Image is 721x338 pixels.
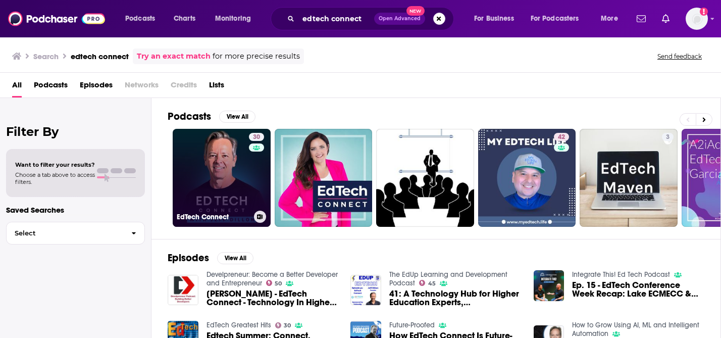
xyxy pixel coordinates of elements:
[125,12,155,26] span: Podcasts
[71,52,129,61] h3: edtech connect
[177,213,250,221] h3: EdTech Connect
[253,132,260,142] span: 30
[419,280,436,286] a: 45
[209,77,224,98] a: Lists
[572,321,699,338] a: How to Grow Using AI, ML and Intelligent Automation
[207,289,339,307] a: Jeff Dillon - EdTech Connect - Technology In Higher Ed
[173,129,271,227] a: 30EdTech Connect
[125,77,159,98] span: Networks
[8,9,105,28] img: Podchaser - Follow, Share and Rate Podcasts
[168,252,209,264] h2: Episodes
[534,270,564,301] img: Ep. 15 - EdTech Conference Week Recap: Lake ECMECC & EdTech Connect 2025
[389,289,522,307] a: 41: A Technology Hub for Higher Education Experts, Jeff Dillon Founder, EdTech Connect
[207,270,338,287] a: Develpreneur: Become a Better Developer and Entrepreneur
[601,12,618,26] span: More
[658,10,674,27] a: Show notifications dropdown
[118,11,168,27] button: open menu
[428,281,436,286] span: 45
[219,111,255,123] button: View All
[6,222,145,245] button: Select
[213,51,300,62] span: for more precise results
[275,322,291,328] a: 30
[700,8,708,16] svg: Add a profile image
[207,289,339,307] span: [PERSON_NAME] - EdTech Connect - Technology In Higher Ed
[594,11,631,27] button: open menu
[686,8,708,30] img: User Profile
[168,252,253,264] a: EpisodesView All
[280,7,463,30] div: Search podcasts, credits, & more...
[174,12,195,26] span: Charts
[558,132,565,142] span: 42
[374,13,425,25] button: Open AdvancedNew
[686,8,708,30] button: Show profile menu
[12,77,22,98] a: All
[389,270,507,287] a: The EdUp Learning and Development Podcast
[350,275,381,306] img: 41: A Technology Hub for Higher Education Experts, Jeff Dillon Founder, EdTech Connect
[686,8,708,30] span: Logged in as KSMolly
[389,289,522,307] span: 41: A Technology Hub for Higher Education Experts, [PERSON_NAME] Founder, EdTech Connect
[6,124,145,139] h2: Filter By
[275,281,282,286] span: 50
[554,133,569,141] a: 42
[7,230,123,236] span: Select
[666,132,669,142] span: 3
[406,6,425,16] span: New
[654,52,705,61] button: Send feedback
[531,12,579,26] span: For Podcasters
[168,110,211,123] h2: Podcasts
[15,161,95,168] span: Want to filter your results?
[33,52,59,61] h3: Search
[572,270,670,279] a: Integrate This! Ed Tech Podcast
[208,11,264,27] button: open menu
[467,11,527,27] button: open menu
[207,321,271,329] a: EdTech Greatest Hits
[284,323,291,328] span: 30
[266,280,282,286] a: 50
[217,252,253,264] button: View All
[6,205,145,215] p: Saved Searches
[168,110,255,123] a: PodcastsView All
[474,12,514,26] span: For Business
[34,77,68,98] a: Podcasts
[167,11,201,27] a: Charts
[524,11,594,27] button: open menu
[379,16,421,21] span: Open Advanced
[249,133,264,141] a: 30
[662,133,674,141] a: 3
[580,129,678,227] a: 3
[15,171,95,185] span: Choose a tab above to access filters.
[572,281,704,298] a: Ep. 15 - EdTech Conference Week Recap: Lake ECMECC & EdTech Connect 2025
[633,10,650,27] a: Show notifications dropdown
[298,11,374,27] input: Search podcasts, credits, & more...
[168,275,198,306] img: Jeff Dillon - EdTech Connect - Technology In Higher Ed
[389,321,435,329] a: Future-Proofed
[171,77,197,98] span: Credits
[215,12,251,26] span: Monitoring
[137,51,211,62] a: Try an exact match
[80,77,113,98] a: Episodes
[478,129,576,227] a: 42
